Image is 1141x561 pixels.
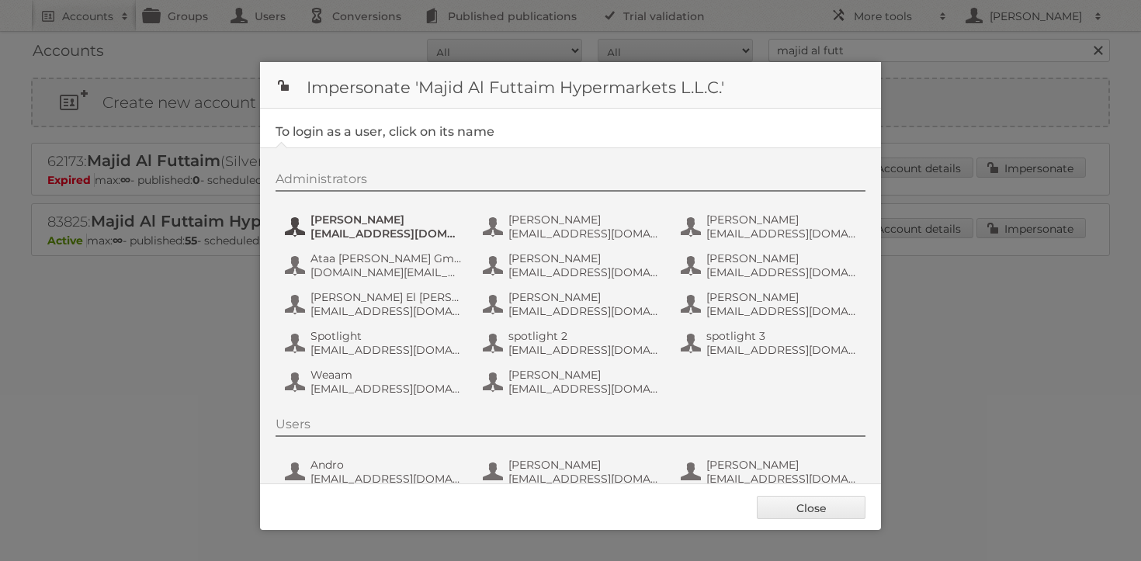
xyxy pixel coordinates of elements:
span: [EMAIL_ADDRESS][DOMAIN_NAME] [508,265,659,279]
button: [PERSON_NAME] [EMAIL_ADDRESS][DOMAIN_NAME] [679,211,862,242]
h1: Impersonate 'Majid Al Futtaim Hypermarkets L.L.C.' [260,62,881,109]
span: [PERSON_NAME] [706,290,857,304]
span: [EMAIL_ADDRESS][DOMAIN_NAME] [706,472,857,486]
span: [EMAIL_ADDRESS][DOMAIN_NAME] [310,304,461,318]
span: [PERSON_NAME] [508,290,659,304]
div: Administrators [276,171,865,192]
legend: To login as a user, click on its name [276,124,494,139]
span: [EMAIL_ADDRESS][DOMAIN_NAME] [508,382,659,396]
span: [PERSON_NAME] [508,251,659,265]
span: [PERSON_NAME] [706,213,857,227]
span: Andro [310,458,461,472]
button: Ataa [PERSON_NAME] Gmail [DOMAIN_NAME][EMAIL_ADDRESS][DOMAIN_NAME] [283,250,466,281]
span: [PERSON_NAME] El [PERSON_NAME] [310,290,461,304]
span: Weaam [310,368,461,382]
span: [EMAIL_ADDRESS][DOMAIN_NAME] [508,227,659,241]
button: [PERSON_NAME] [EMAIL_ADDRESS][DOMAIN_NAME] [481,211,664,242]
button: spotlight 2 [EMAIL_ADDRESS][DOMAIN_NAME] [481,327,664,358]
span: spotlight 3 [706,329,857,343]
span: [EMAIL_ADDRESS][DOMAIN_NAME] [706,304,857,318]
div: Users [276,417,865,437]
span: [EMAIL_ADDRESS][DOMAIN_NAME] [310,343,461,357]
button: Weaam [EMAIL_ADDRESS][DOMAIN_NAME] [283,366,466,397]
button: [PERSON_NAME] [EMAIL_ADDRESS][DOMAIN_NAME] [481,289,664,320]
span: [EMAIL_ADDRESS][DOMAIN_NAME] [706,343,857,357]
span: Spotlight [310,329,461,343]
span: [PERSON_NAME] [508,458,659,472]
span: spotlight 2 [508,329,659,343]
span: [EMAIL_ADDRESS][DOMAIN_NAME] [706,227,857,241]
button: [PERSON_NAME] [EMAIL_ADDRESS][DOMAIN_NAME] [679,289,862,320]
button: Andro [EMAIL_ADDRESS][DOMAIN_NAME] [283,456,466,487]
span: [PERSON_NAME] [310,213,461,227]
span: [PERSON_NAME] [706,251,857,265]
a: Close [757,496,865,519]
span: [EMAIL_ADDRESS][DOMAIN_NAME] [508,343,659,357]
button: spotlight 3 [EMAIL_ADDRESS][DOMAIN_NAME] [679,327,862,358]
span: [EMAIL_ADDRESS][DOMAIN_NAME] [706,265,857,279]
span: [EMAIL_ADDRESS][DOMAIN_NAME] [508,304,659,318]
button: [PERSON_NAME] [EMAIL_ADDRESS][DOMAIN_NAME] [481,250,664,281]
span: Ataa [PERSON_NAME] Gmail [310,251,461,265]
button: [PERSON_NAME] [EMAIL_ADDRESS][DOMAIN_NAME] [481,456,664,487]
button: [PERSON_NAME] El [PERSON_NAME] [EMAIL_ADDRESS][DOMAIN_NAME] [283,289,466,320]
button: [PERSON_NAME] [EMAIL_ADDRESS][DOMAIN_NAME] [481,366,664,397]
span: [EMAIL_ADDRESS][DOMAIN_NAME] [310,227,461,241]
span: [EMAIL_ADDRESS][DOMAIN_NAME] [508,472,659,486]
button: Spotlight [EMAIL_ADDRESS][DOMAIN_NAME] [283,327,466,358]
button: [PERSON_NAME] [EMAIL_ADDRESS][DOMAIN_NAME] [679,456,862,487]
button: [PERSON_NAME] [EMAIL_ADDRESS][DOMAIN_NAME] [283,211,466,242]
button: [PERSON_NAME] [EMAIL_ADDRESS][DOMAIN_NAME] [679,250,862,281]
span: [PERSON_NAME] [706,458,857,472]
span: [EMAIL_ADDRESS][DOMAIN_NAME] [310,472,461,486]
span: [EMAIL_ADDRESS][DOMAIN_NAME] [310,382,461,396]
span: [PERSON_NAME] [508,213,659,227]
span: [PERSON_NAME] [508,368,659,382]
span: [DOMAIN_NAME][EMAIL_ADDRESS][DOMAIN_NAME] [310,265,461,279]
